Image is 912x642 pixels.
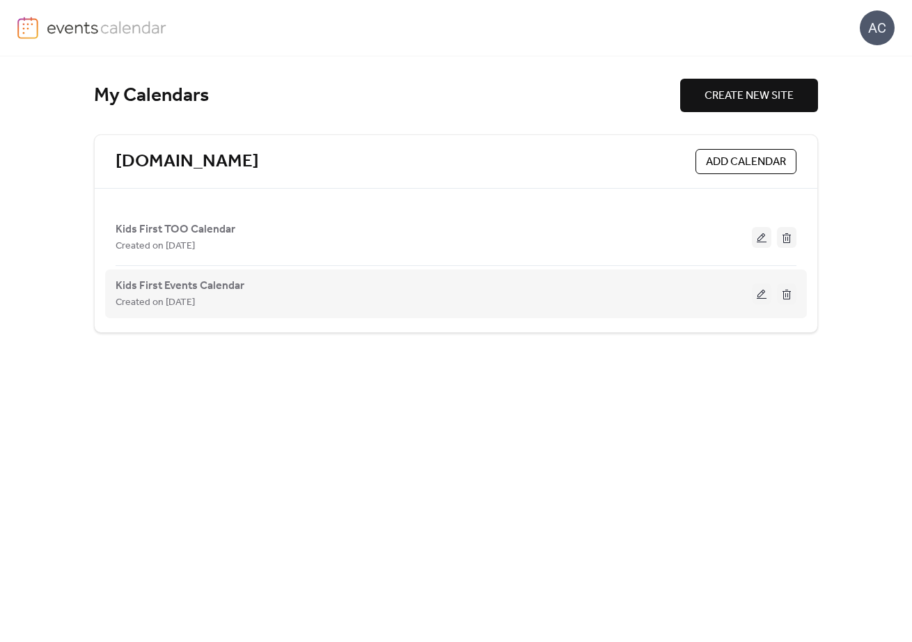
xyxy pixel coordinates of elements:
img: logo [17,17,38,39]
span: Created on [DATE] [116,295,195,311]
span: CREATE NEW SITE [705,88,794,104]
button: ADD CALENDAR [695,149,796,174]
button: CREATE NEW SITE [680,79,818,112]
a: [DOMAIN_NAME] [116,150,259,173]
div: AC [860,10,895,45]
img: logo-type [47,17,167,38]
span: ADD CALENDAR [706,154,786,171]
span: Kids First TOO Calendar [116,221,235,238]
a: Kids First TOO Calendar [116,226,235,233]
span: Created on [DATE] [116,238,195,255]
span: Kids First Events Calendar [116,278,244,295]
div: My Calendars [94,84,680,108]
a: Kids First Events Calendar [116,282,244,290]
